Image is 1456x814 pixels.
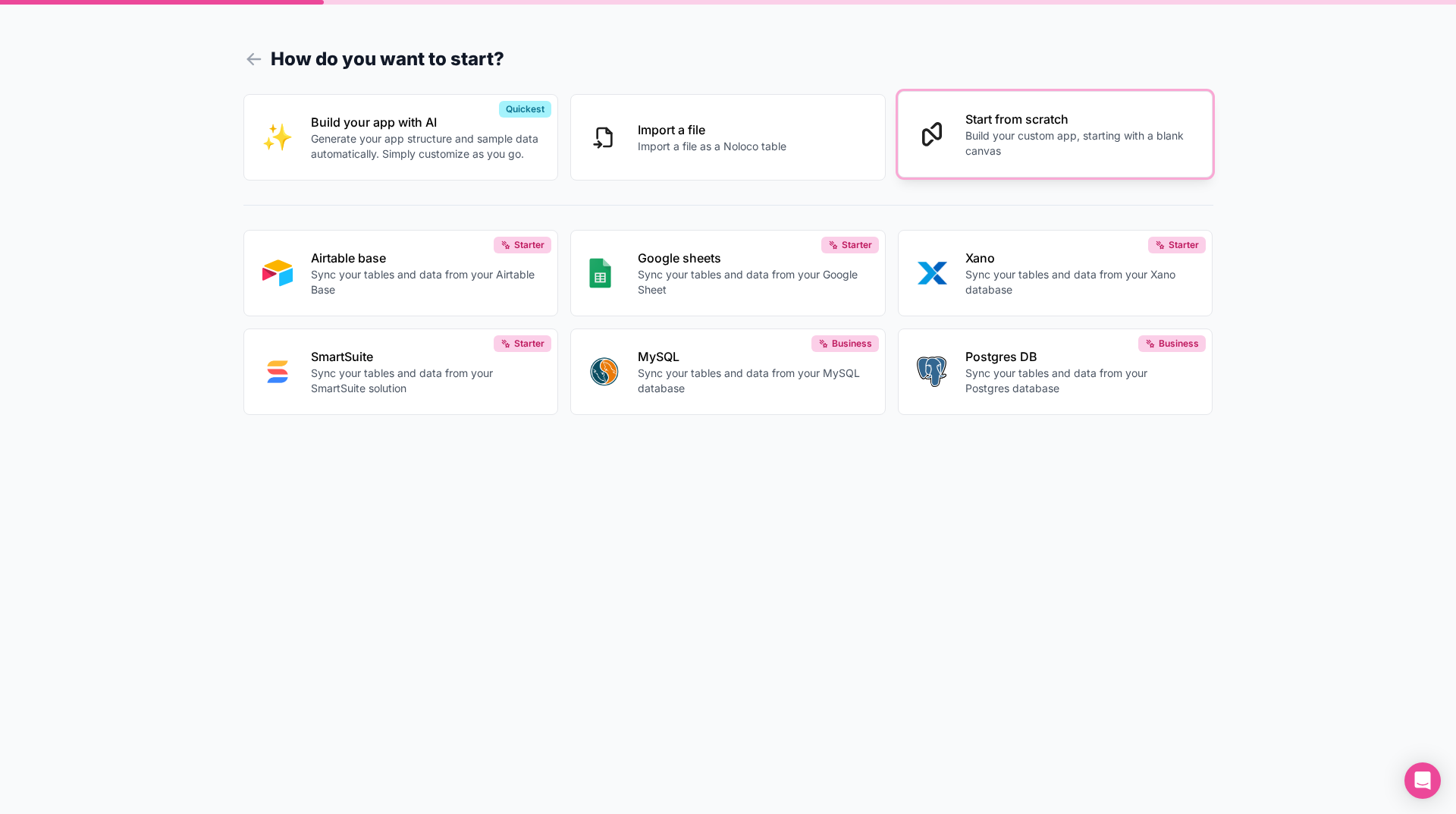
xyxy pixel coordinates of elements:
[311,249,540,267] p: Airtable base
[514,239,544,251] span: Starter
[570,328,886,415] button: MYSQLMySQLSync your tables and data from your MySQL databaseBusiness
[898,328,1213,415] button: POSTGRESPostgres DBSync your tables and data from your Postgres databaseBusiness
[311,113,540,131] p: Build your app with AI
[570,94,886,181] button: Import a fileImport a file as a Noloco table
[638,139,786,154] p: Import a file as a Noloco table
[638,121,786,139] p: Import a file
[638,347,867,366] p: MySQL
[499,101,551,118] div: Quickest
[1404,762,1441,799] div: Open Intercom Messenger
[965,366,1194,396] p: Sync your tables and data from your Postgres database
[589,357,620,387] img: MYSQL
[243,94,559,181] button: INTERNAL_WITH_AIBuild your app with AIGenerate your app structure and sample data automatically. ...
[243,328,559,415] button: SMART_SUITESmartSuiteSync your tables and data from your SmartSuite solutionStarter
[262,122,293,152] img: INTERNAL_WITH_AI
[589,258,611,288] img: GOOGLE_SHEETS
[1159,338,1199,350] span: Business
[311,366,540,396] p: Sync your tables and data from your SmartSuite solution
[842,239,872,251] span: Starter
[311,267,540,297] p: Sync your tables and data from your Airtable Base
[917,357,946,387] img: POSTGRES
[965,347,1194,366] p: Postgres DB
[638,249,867,267] p: Google sheets
[262,258,293,288] img: AIRTABLE
[965,249,1194,267] p: Xano
[917,258,947,288] img: XANO
[965,128,1194,159] p: Build your custom app, starting with a blank canvas
[243,230,559,316] button: AIRTABLEAirtable baseSync your tables and data from your Airtable BaseStarter
[898,91,1213,178] button: Start from scratchBuild your custom app, starting with a blank canvas
[570,230,886,316] button: GOOGLE_SHEETSGoogle sheetsSync your tables and data from your Google SheetStarter
[898,230,1213,316] button: XANOXanoSync your tables and data from your Xano databaseStarter
[1169,239,1199,251] span: Starter
[965,110,1194,128] p: Start from scratch
[832,338,872,350] span: Business
[243,46,1213,73] h1: How do you want to start?
[638,267,867,297] p: Sync your tables and data from your Google Sheet
[311,131,540,162] p: Generate your app structure and sample data automatically. Simply customize as you go.
[638,366,867,396] p: Sync your tables and data from your MySQL database
[311,347,540,366] p: SmartSuite
[965,267,1194,297] p: Sync your tables and data from your Xano database
[262,357,293,387] img: SMART_SUITE
[514,338,544,350] span: Starter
